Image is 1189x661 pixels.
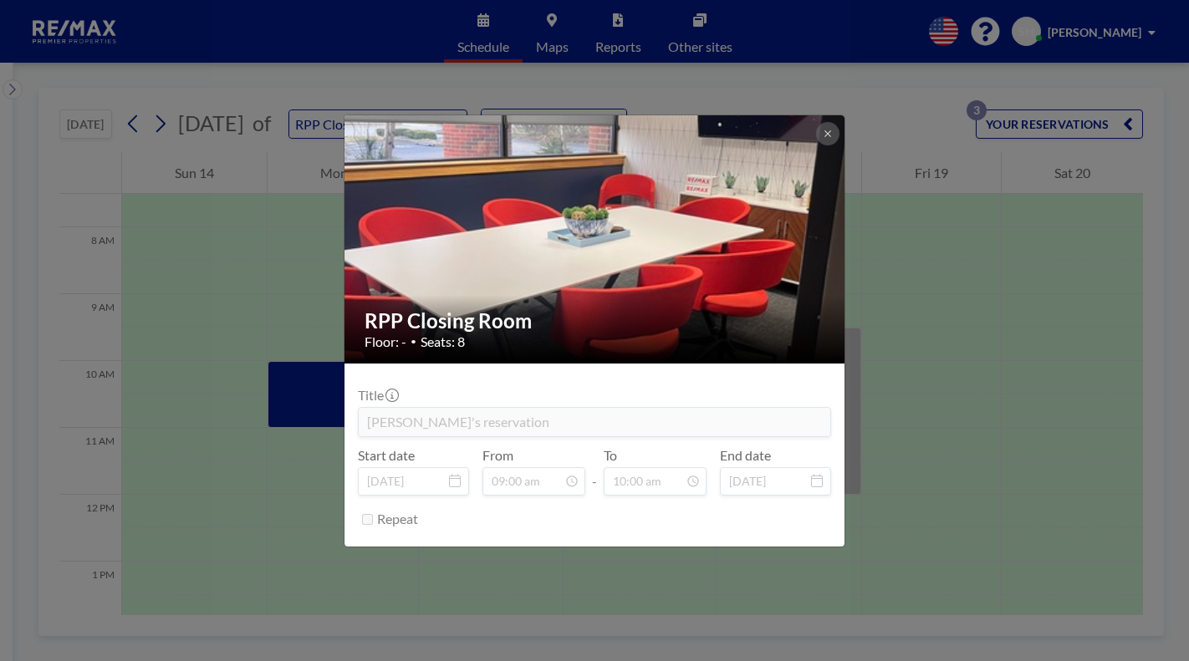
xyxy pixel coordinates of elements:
[411,335,416,348] span: •
[421,333,465,350] span: Seats: 8
[604,447,617,464] label: To
[482,447,513,464] label: From
[358,447,415,464] label: Start date
[365,308,826,333] h2: RPP Closing Room
[365,333,406,350] span: Floor: -
[592,453,597,490] span: -
[358,387,397,404] label: Title
[359,408,830,436] input: (No title)
[377,511,418,527] label: Repeat
[720,447,771,464] label: End date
